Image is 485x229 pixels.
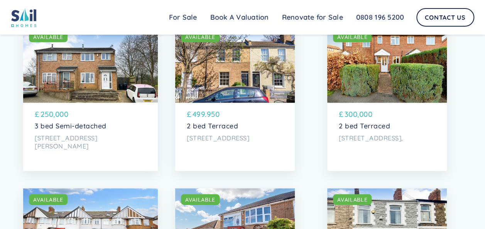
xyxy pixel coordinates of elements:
p: 250,000 [41,109,69,120]
p: 300,000 [345,109,373,120]
a: Book A Valuation [204,10,275,25]
div: AVAILABLE [33,196,63,204]
a: Renovate for Sale [275,10,350,25]
a: 0808 196 5200 [350,10,411,25]
div: AVAILABLE [185,33,215,41]
p: [STREET_ADDRESS] [187,134,283,142]
img: sail home logo colored [11,8,37,27]
a: AVAILABLE£250,0003 bed Semi-detached[STREET_ADDRESS][PERSON_NAME] [23,26,158,171]
p: 3 bed Semi-detached [35,122,146,130]
p: [STREET_ADDRESS][PERSON_NAME] [35,134,146,151]
p: £ [187,109,192,120]
p: 2 bed Terraced [187,122,283,130]
a: AVAILABLE£300,0002 bed Terraced[STREET_ADDRESS], [327,26,447,171]
p: £ [35,109,40,120]
a: For Sale [162,10,204,25]
p: [STREET_ADDRESS], [339,134,435,142]
div: AVAILABLE [33,33,63,41]
div: AVAILABLE [337,33,367,41]
p: 2 bed Terraced [339,122,435,130]
p: £ [339,109,344,120]
div: AVAILABLE [337,196,367,204]
a: Contact Us [416,8,474,27]
p: 499.950 [193,109,220,120]
div: AVAILABLE [185,196,215,204]
a: AVAILABLE£499.9502 bed Terraced[STREET_ADDRESS] [175,26,295,171]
